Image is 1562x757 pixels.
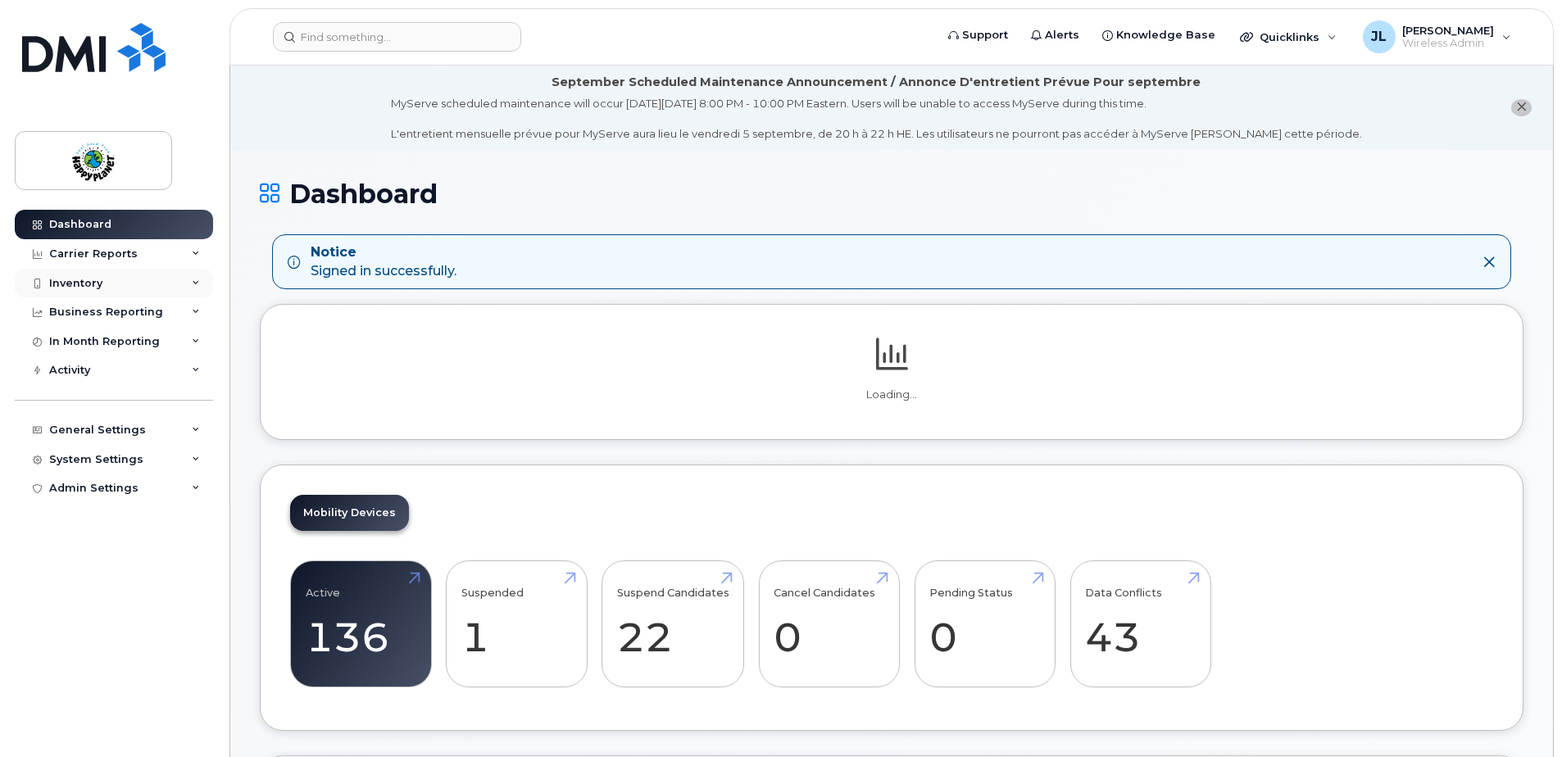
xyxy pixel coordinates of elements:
a: Active 136 [306,570,416,678]
p: Loading... [290,388,1493,402]
div: Signed in successfully. [311,243,456,281]
a: Suspended 1 [461,570,572,678]
a: Suspend Candidates 22 [617,570,729,678]
div: MyServe scheduled maintenance will occur [DATE][DATE] 8:00 PM - 10:00 PM Eastern. Users will be u... [391,96,1362,142]
strong: Notice [311,243,456,262]
div: September Scheduled Maintenance Announcement / Annonce D'entretient Prévue Pour septembre [552,74,1201,91]
a: Mobility Devices [290,495,409,531]
button: close notification [1511,99,1532,116]
a: Pending Status 0 [929,570,1040,678]
a: Cancel Candidates 0 [774,570,884,678]
h1: Dashboard [260,179,1523,208]
a: Data Conflicts 43 [1085,570,1196,678]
